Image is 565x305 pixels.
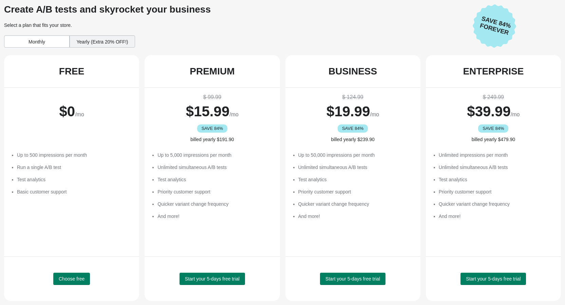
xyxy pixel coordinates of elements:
span: Save 84% Forever [474,14,516,38]
div: Select a plan that fits your store. [4,22,467,29]
li: Up to 5,000 impressions per month [157,152,273,158]
li: Unlimited simultaneous A/B tests [157,164,273,171]
div: BUSINESS [328,66,377,77]
div: Monthly [4,35,70,48]
li: Quicker variant change frequency [298,201,414,207]
div: billed yearly $239.90 [292,136,414,143]
span: Start your 5-days free trial [466,276,521,282]
iframe: chat widget [7,278,29,298]
button: Start your 5-days free trial [460,273,526,285]
li: And more! [298,213,414,220]
div: FREE [59,66,84,77]
li: Test analytics [298,176,414,183]
span: $ 19.99 [326,103,370,119]
button: Start your 5-days free trial [180,273,245,285]
li: Unlimited simultaneous A/B tests [439,164,554,171]
li: Quicker variant change frequency [157,201,273,207]
span: $ 0 [59,103,75,119]
div: Create A/B tests and skyrocket your business [4,4,467,15]
div: billed yearly $191.90 [151,136,273,143]
span: /mo [370,112,379,117]
div: billed yearly $479.90 [433,136,554,143]
li: Priority customer support [439,188,554,195]
li: Up to 500 impressions per month [17,152,132,158]
span: $ 39.99 [467,103,510,119]
img: Save 84% Forever [473,4,516,48]
span: /mo [511,112,520,117]
div: $ 99.99 [151,93,273,101]
div: SAVE 84% [197,124,227,133]
li: Basic customer support [17,188,132,195]
span: $ 15.99 [186,103,229,119]
div: PREMIUM [190,66,234,77]
li: Priority customer support [298,188,414,195]
li: Up to 50,000 impressions per month [298,152,414,158]
span: /mo [75,112,84,117]
li: Unlimited impressions per month [439,152,554,158]
span: Start your 5-days free trial [325,276,380,282]
div: SAVE 84% [478,124,508,133]
li: Test analytics [17,176,132,183]
li: And more! [157,213,273,220]
span: /mo [229,112,239,117]
li: Unlimited simultaneous A/B tests [298,164,414,171]
li: Run a single A/B test [17,164,132,171]
span: Start your 5-days free trial [185,276,240,282]
div: $ 249.99 [433,93,554,101]
span: Choose free [59,276,84,282]
button: Choose free [53,273,90,285]
li: Test analytics [157,176,273,183]
li: And more! [439,213,554,220]
div: SAVE 84% [338,124,368,133]
div: $ 124.99 [292,93,414,101]
button: Start your 5-days free trial [320,273,385,285]
div: Yearly (Extra 20% OFF!) [70,35,135,48]
li: Quicker variant change frequency [439,201,554,207]
li: Test analytics [439,176,554,183]
div: ENTERPRISE [463,66,524,77]
li: Priority customer support [157,188,273,195]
